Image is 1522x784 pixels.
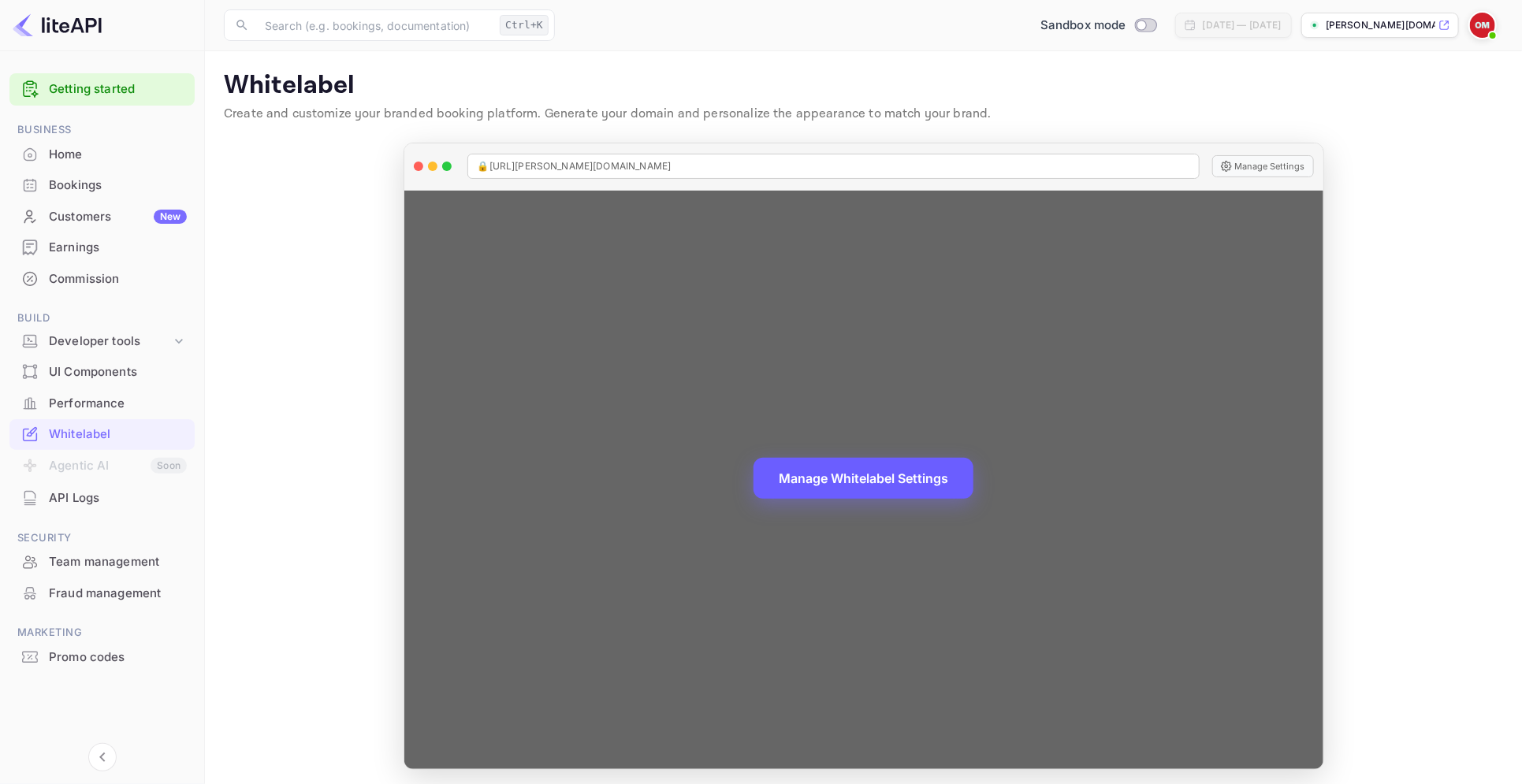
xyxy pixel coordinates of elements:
[9,328,195,355] div: Developer tools
[1470,13,1495,38] img: Oliver Mendez
[49,146,187,164] div: Home
[9,357,195,386] a: UI Components
[9,264,195,293] a: Commission
[9,139,195,170] div: Home
[49,648,187,667] div: Promo codes
[49,239,187,257] div: Earnings
[9,547,195,576] a: Team management
[9,642,195,671] a: Promo codes
[1203,18,1282,32] div: [DATE] — [DATE]
[255,9,493,41] input: Search (e.g. bookings, documentation)
[9,139,195,169] a: Home
[9,624,195,641] span: Marketing
[9,419,195,448] a: Whitelabel
[9,483,195,512] a: API Logs
[9,578,195,609] div: Fraud management
[9,232,195,262] a: Earnings
[9,529,195,547] span: Security
[9,170,195,201] div: Bookings
[49,363,187,381] div: UI Components
[49,208,187,226] div: Customers
[88,743,117,771] button: Collapse navigation
[9,310,195,327] span: Build
[49,425,187,444] div: Whitelabel
[1212,155,1314,177] button: Manage Settings
[9,419,195,450] div: Whitelabel
[49,80,187,98] a: Getting started
[9,388,195,418] a: Performance
[9,547,195,578] div: Team management
[49,270,187,288] div: Commission
[154,210,187,224] div: New
[754,458,973,499] button: Manage Whitelabel Settings
[9,73,195,106] div: Getting started
[478,159,672,173] span: 🔒 [URL][PERSON_NAME][DOMAIN_NAME]
[9,121,195,139] span: Business
[49,585,187,603] div: Fraud management
[9,642,195,673] div: Promo codes
[9,202,195,232] div: CustomersNew
[9,578,195,608] a: Fraud management
[9,357,195,388] div: UI Components
[1326,18,1435,32] p: [PERSON_NAME][DOMAIN_NAME]...
[13,13,102,38] img: LiteAPI logo
[224,70,1503,102] p: Whitelabel
[9,170,195,199] a: Bookings
[9,264,195,295] div: Commission
[9,483,195,514] div: API Logs
[1040,17,1126,35] span: Sandbox mode
[9,202,195,231] a: CustomersNew
[49,553,187,571] div: Team management
[1034,17,1163,35] div: Switch to Production mode
[9,232,195,263] div: Earnings
[49,176,187,195] div: Bookings
[49,489,187,507] div: API Logs
[224,105,1503,124] p: Create and customize your branded booking platform. Generate your domain and personalize the appe...
[500,15,549,35] div: Ctrl+K
[49,333,171,351] div: Developer tools
[9,388,195,419] div: Performance
[49,395,187,413] div: Performance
